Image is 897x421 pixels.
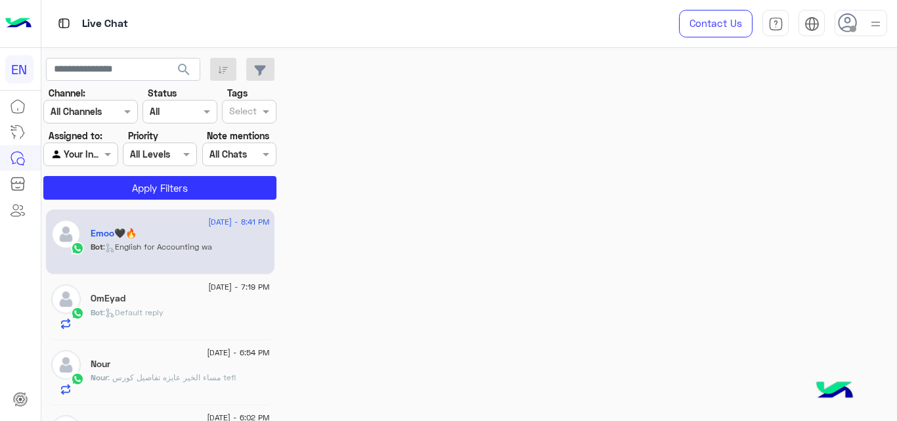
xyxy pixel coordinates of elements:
button: search [168,58,200,86]
div: Select [227,104,257,121]
span: : Default reply [103,307,164,317]
span: Nour [91,372,108,382]
label: Assigned to: [49,129,102,143]
a: tab [762,10,789,37]
label: Status [148,86,177,100]
span: [DATE] - 7:19 PM [208,281,269,293]
img: defaultAdmin.png [51,219,81,249]
span: Bot [91,307,103,317]
h5: Emoo🖤🔥 [91,228,137,239]
h5: OmEyad [91,293,125,304]
img: profile [867,16,884,32]
img: WhatsApp [71,242,84,255]
img: WhatsApp [71,372,84,386]
img: defaultAdmin.png [51,284,81,314]
h5: Nour [91,359,110,370]
img: WhatsApp [71,307,84,320]
img: hulul-logo.png [812,368,858,414]
label: Tags [227,86,248,100]
div: EN [5,55,33,83]
img: tab [804,16,820,32]
p: Live Chat [82,15,128,33]
label: Channel: [49,86,85,100]
img: defaultAdmin.png [51,350,81,380]
span: Bot [91,242,103,252]
span: [DATE] - 8:41 PM [208,216,269,228]
span: : English for Accounting wa [103,242,212,252]
img: tab [768,16,783,32]
span: [DATE] - 6:54 PM [207,347,269,359]
button: Apply Filters [43,176,276,200]
img: tab [56,15,72,32]
img: Logo [5,10,32,37]
span: مساء الخير عايزه تفاصيل كورس tefl [108,372,236,382]
a: Contact Us [679,10,753,37]
label: Priority [128,129,158,143]
label: Note mentions [207,129,269,143]
span: search [176,62,192,78]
